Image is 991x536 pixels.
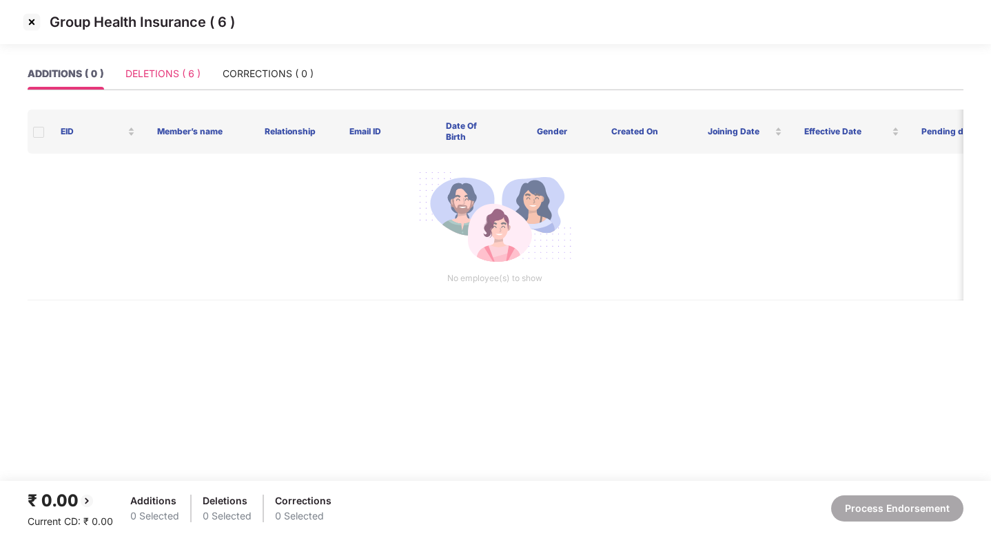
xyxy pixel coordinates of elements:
img: svg+xml;base64,PHN2ZyB4bWxucz0iaHR0cDovL3d3dy53My5vcmcvMjAwMC9zdmciIGlkPSJNdWx0aXBsZV9lbXBsb3llZS... [418,165,572,272]
th: EID [50,110,146,154]
th: Created On [600,110,697,154]
span: EID [61,126,125,137]
div: 0 Selected [203,508,252,524]
div: Corrections [275,493,331,508]
img: svg+xml;base64,PHN2ZyBpZD0iQmFjay0yMHgyMCIgeG1sbnM9Imh0dHA6Ly93d3cudzMub3JnLzIwMDAvc3ZnIiB3aWR0aD... [79,493,95,509]
span: Joining Date [708,126,772,137]
span: Current CD: ₹ 0.00 [28,515,113,527]
button: Process Endorsement [831,495,963,522]
th: Member’s name [146,110,243,154]
th: Email ID [338,110,435,154]
p: No employee(s) to show [39,272,951,285]
div: 0 Selected [130,508,179,524]
div: 0 Selected [275,508,331,524]
th: Relationship [243,110,339,154]
span: Effective Date [804,126,889,137]
th: Joining Date [697,110,793,154]
th: Gender [504,110,600,154]
div: Deletions [203,493,252,508]
div: CORRECTIONS ( 0 ) [223,66,314,81]
img: svg+xml;base64,PHN2ZyBpZD0iQ3Jvc3MtMzJ4MzIiIHhtbG5zPSJodHRwOi8vd3d3LnczLm9yZy8yMDAwL3N2ZyIgd2lkdG... [21,11,43,33]
div: ₹ 0.00 [28,488,113,514]
p: Group Health Insurance ( 6 ) [50,14,235,30]
div: Additions [130,493,179,508]
span: Pending days [921,126,985,137]
th: Date Of Birth [435,110,504,154]
th: Effective Date [793,110,910,154]
div: ADDITIONS ( 0 ) [28,66,103,81]
div: DELETIONS ( 6 ) [125,66,201,81]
